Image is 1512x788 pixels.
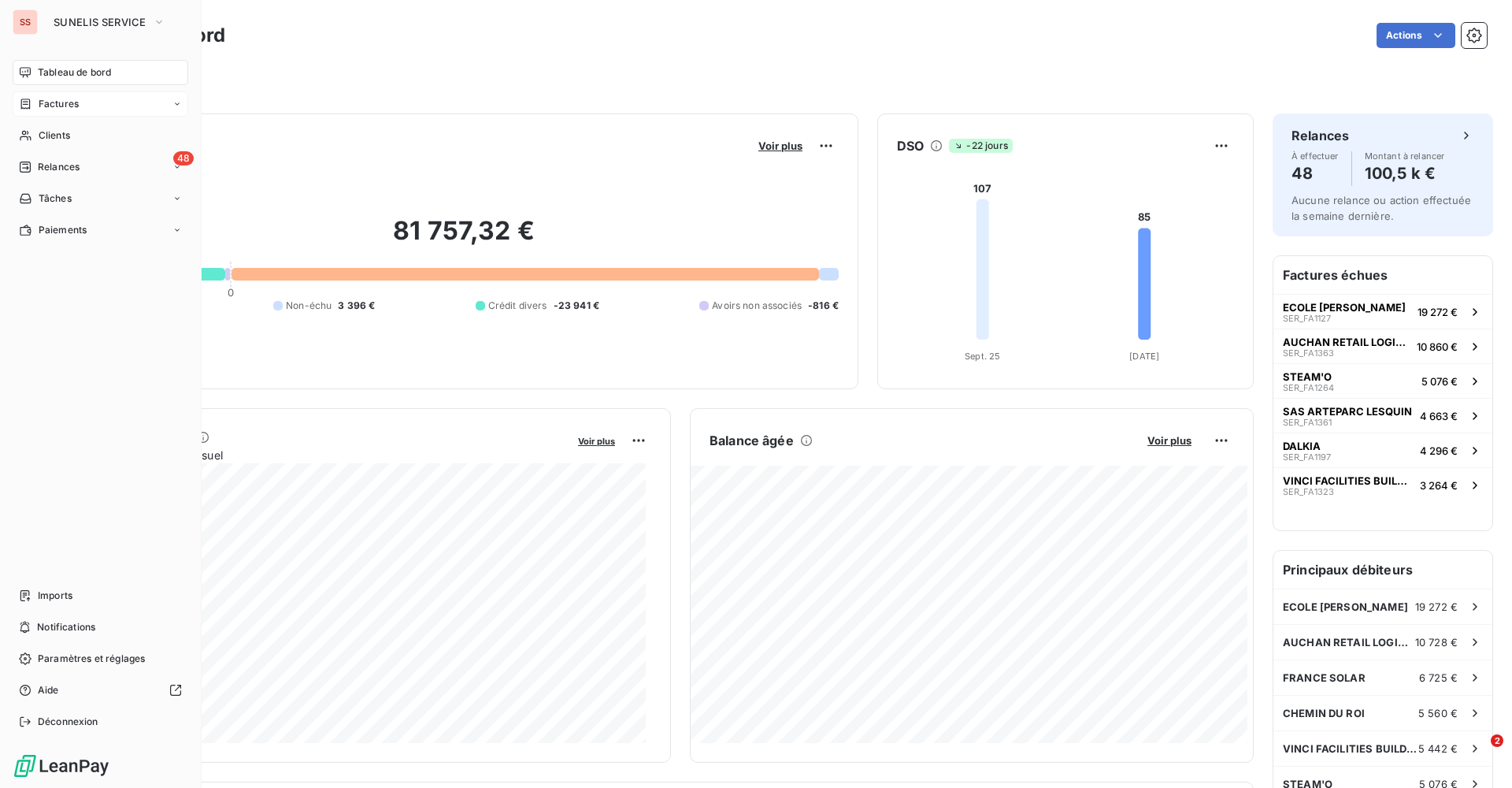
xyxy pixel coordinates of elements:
[1291,194,1471,222] span: Aucune relance ou action effectuée la semaine dernière.
[39,191,72,206] span: Tâches
[1283,336,1410,348] span: AUCHAN RETAIL LOGISTIQUE
[965,351,1000,362] tspan: Sept. 25
[1283,474,1414,487] span: VINCI FACILITIES BUILDING SERV
[1291,161,1339,186] h4: 48
[37,620,95,634] span: Notifications
[1273,294,1492,329] button: ECOLE [PERSON_NAME]SER_FA112719 272 €
[1283,707,1365,719] span: CHEMIN DU ROI
[38,683,59,697] span: Aide
[38,715,98,729] span: Déconnexion
[38,652,145,666] span: Paramètres et réglages
[578,436,615,447] span: Voir plus
[1273,398,1492,433] button: SAS ARTEPARC LESQUINSER_FA13614 663 €
[1291,151,1339,161] span: À effectuer
[1419,671,1458,684] span: 6 725 €
[1273,329,1492,363] button: AUCHAN RETAIL LOGISTIQUESER_FA136310 860 €
[13,9,38,35] div: SS
[1365,161,1445,186] h4: 100,5 k €
[1143,433,1196,448] button: Voir plus
[39,97,79,111] span: Factures
[1365,151,1445,161] span: Montant à relancer
[1491,734,1503,747] span: 2
[1273,433,1492,467] button: DALKIASER_FA11974 296 €
[1283,314,1331,323] span: SER_FA1127
[13,753,110,779] img: Logo LeanPay
[228,286,234,299] span: 0
[808,299,839,313] span: -816 €
[1283,600,1408,613] span: ECOLE [PERSON_NAME]
[1458,734,1496,772] iframe: Intercom live chat
[1417,306,1458,318] span: 19 272 €
[1291,126,1349,145] h6: Relances
[573,433,620,448] button: Voir plus
[1283,452,1331,462] span: SER_FA1197
[1283,383,1334,392] span: SER_FA1264
[38,589,72,603] span: Imports
[286,299,332,313] span: Non-échu
[39,128,70,143] span: Clients
[54,16,146,28] span: SUNELIS SERVICE
[338,299,375,313] span: 3 396 €
[1273,363,1492,398] button: STEAM'OSER_FA12645 076 €
[89,215,839,262] h2: 81 757,32 €
[1377,23,1455,48] button: Actions
[1129,351,1159,362] tspan: [DATE]
[1418,707,1458,719] span: 5 560 €
[38,65,111,80] span: Tableau de bord
[1283,487,1334,496] span: SER_FA1323
[758,139,802,152] span: Voir plus
[754,139,807,153] button: Voir plus
[1273,551,1492,589] h6: Principaux débiteurs
[1420,444,1458,457] span: 4 296 €
[1420,479,1458,492] span: 3 264 €
[488,299,547,313] span: Crédit divers
[897,136,924,155] h6: DSO
[1273,467,1492,502] button: VINCI FACILITIES BUILDING SERVSER_FA13233 264 €
[1415,600,1458,613] span: 19 272 €
[1420,410,1458,422] span: 4 663 €
[949,139,1012,153] span: -22 jours
[1283,348,1334,358] span: SER_FA1363
[1283,370,1332,383] span: STEAM'O
[1417,340,1458,353] span: 10 860 €
[1421,375,1458,388] span: 5 076 €
[1418,742,1458,755] span: 5 442 €
[89,447,567,463] span: Chiffre d'affaires mensuel
[554,299,599,313] span: -23 941 €
[173,151,194,165] span: 48
[13,678,188,703] a: Aide
[1283,636,1415,649] span: AUCHAN RETAIL LOGISTIQUE
[1283,742,1418,755] span: VINCI FACILITIES BUILDING SERV
[1283,301,1406,314] span: ECOLE [PERSON_NAME]
[1283,405,1412,418] span: SAS ARTEPARC LESQUIN
[39,223,87,237] span: Paiements
[1283,418,1332,427] span: SER_FA1361
[1273,256,1492,294] h6: Factures échues
[1415,636,1458,649] span: 10 728 €
[1283,671,1366,684] span: FRANCE SOLAR
[38,160,80,174] span: Relances
[1283,440,1321,452] span: DALKIA
[712,299,802,313] span: Avoirs non associés
[710,431,794,450] h6: Balance âgée
[1147,434,1191,447] span: Voir plus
